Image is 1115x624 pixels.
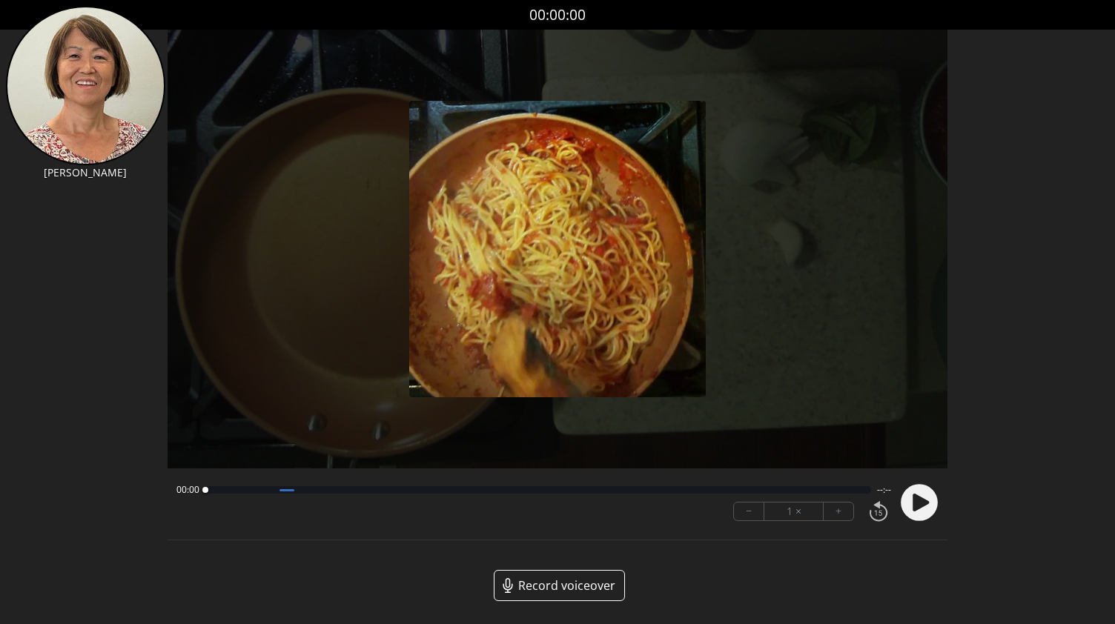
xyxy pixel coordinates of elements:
img: AC [6,6,165,165]
span: 00:00 [176,484,199,496]
p: [PERSON_NAME] [6,165,165,180]
a: Record voiceover [494,570,625,601]
span: Record voiceover [518,577,615,594]
button: + [824,502,853,520]
a: 00:00:00 [529,4,586,26]
span: --:-- [877,484,891,496]
button: − [734,502,764,520]
img: Poster Image [409,101,706,397]
div: 1 × [764,502,824,520]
